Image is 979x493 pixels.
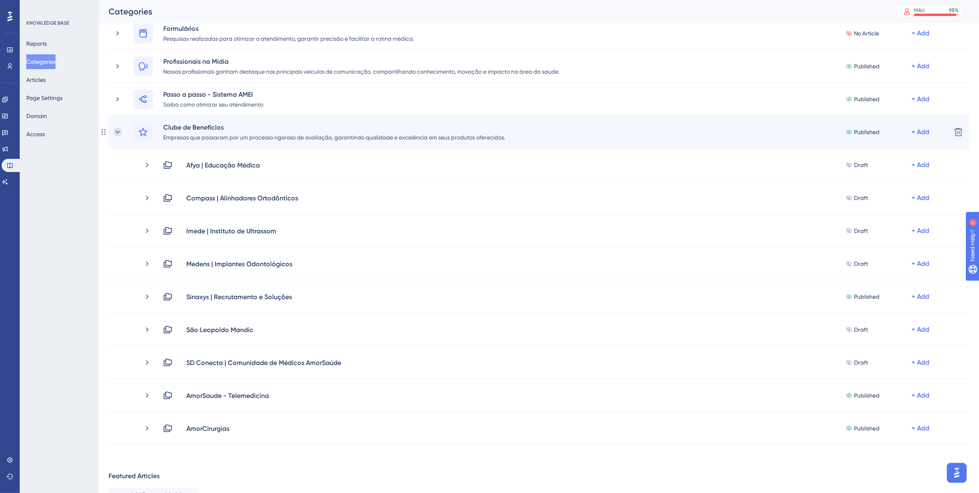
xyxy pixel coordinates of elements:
div: + Add [912,160,929,170]
div: Saiba como otimizar seu atendimento [163,99,264,109]
button: Access [26,127,45,142]
span: Published [854,127,879,137]
div: Sinaxys | Recrutamento e Soluções [186,292,292,302]
div: + Add [912,325,929,335]
span: Need Help? [19,2,51,12]
span: Draft [854,325,868,335]
span: Published [854,423,879,433]
span: Draft [854,358,868,367]
div: + Add [912,28,929,38]
div: Empresas que passaram por um processo rigoroso de avaliação, garantindo qualidade e excelência em... [163,132,506,142]
div: MAU [914,7,925,14]
div: AmorSaude - Telemedicina [186,391,269,400]
button: Page Settings [26,91,62,105]
div: Compass | Alinhadores Ortodônticos [186,193,299,203]
span: Published [854,292,879,302]
div: SD Conecta | Comunidade de Médicos AmorSaúde [186,358,342,367]
div: + Add [912,61,929,71]
div: Pesquisas realizadas para otimizar o atendimento, garantir precisão e facilitar a rotina médica. [163,33,414,43]
div: AmorCirurgias [186,423,230,433]
div: + Add [912,391,929,400]
div: São Leopoldo Mandic [186,325,254,335]
div: KNOWLEDGE BASE [26,20,69,26]
iframe: UserGuiding AI Assistant Launcher [944,460,969,485]
div: + Add [912,259,929,269]
div: + Add [912,423,929,433]
span: Published [854,391,879,400]
button: Categories [26,54,56,69]
div: Featured Articles [109,471,160,481]
span: Draft [854,160,868,170]
div: Formulários [163,23,414,33]
div: Imede | Instituto de Ultrassom [186,226,277,236]
div: Afya | Educação Médica [186,160,260,170]
div: Medens | Implantes Odontológicos [186,259,293,269]
button: Reports [26,36,47,51]
div: + Add [912,127,929,137]
div: 1 [57,4,60,11]
div: Clube de Benefícios [163,122,506,132]
span: Draft [854,259,868,269]
span: Draft [854,193,868,203]
div: Categories [109,6,876,17]
span: Published [854,94,879,104]
div: Passo a passo - Sistema AMEI [163,89,264,99]
div: + Add [912,358,929,367]
span: No Article [854,28,879,38]
span: Draft [854,226,868,236]
div: 95 % [949,7,958,14]
div: + Add [912,226,929,236]
button: Articles [26,72,46,87]
button: Domain [26,109,47,123]
span: Published [854,61,879,71]
div: Profissionais na Mídia [163,56,560,66]
div: + Add [912,292,929,302]
div: Nossos profissionais ganham destaque nos principais veículos de comunicação, compartilhando conhe... [163,66,560,76]
div: + Add [912,193,929,203]
div: + Add [912,94,929,104]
